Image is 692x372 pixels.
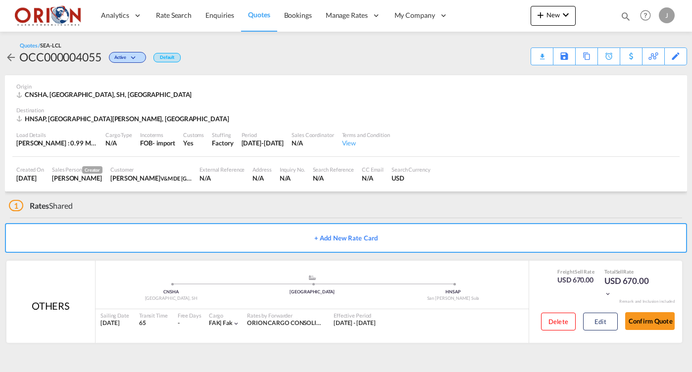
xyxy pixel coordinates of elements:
div: Terms and Condition [342,131,390,139]
span: 1 [9,200,23,211]
div: 65 [139,319,168,327]
div: Juan Lardizabal [52,174,102,183]
md-icon: icon-chevron-down [129,55,141,61]
span: Quotes [248,10,270,19]
div: Incoterms [140,131,175,139]
div: Destination [16,106,676,114]
span: My Company [395,10,435,20]
div: Cargo Type [105,131,132,139]
span: Help [637,7,654,24]
div: 29 Aug 2025 [16,174,44,183]
div: Free Days [178,312,201,319]
div: N/A [313,174,354,183]
div: MARVIN VILLEDA [110,174,192,183]
div: Sales Coordinator [292,131,334,139]
button: Confirm Quote [625,312,675,330]
div: Origin [16,83,676,90]
span: Sell [616,269,624,275]
md-icon: icon-download [536,49,548,57]
md-icon: icon-chevron-down [560,9,572,21]
div: Customer [110,166,192,173]
md-icon: icon-magnify [620,11,631,22]
div: Save As Template [553,48,575,65]
div: 15 Sep 2025 [242,139,284,147]
div: Factory Stuffing [212,139,233,147]
div: OTHERS [32,299,70,313]
div: [GEOGRAPHIC_DATA] [242,289,383,295]
md-icon: icon-chevron-down [233,320,240,327]
div: USD 670.00 [604,275,654,299]
div: N/A [252,174,271,183]
span: Rates [30,201,49,210]
div: Sales Person [52,166,102,174]
div: - import [152,139,175,147]
div: San [PERSON_NAME] Sula [383,295,524,302]
span: Active [114,54,129,64]
div: Change Status Here [109,52,146,63]
div: USD 670.00 [557,275,594,285]
div: HNSAP [383,289,524,295]
div: [GEOGRAPHIC_DATA], SH [100,295,242,302]
div: Total Rate [604,268,654,275]
div: Default [153,53,181,62]
div: Rates by Forwarder [247,312,324,319]
div: 29 Aug 2025 - 15 Sep 2025 [334,319,376,327]
div: Shared [9,200,73,211]
div: Customs [183,131,204,139]
div: icon-arrow-left [5,49,19,65]
div: [PERSON_NAME] : 0.99 MT | Volumetric Wt : 3.75 CBM | Chargeable Wt : 3.75 W/M [16,139,98,147]
div: - [178,319,180,327]
span: Manage Rates [326,10,368,20]
span: Analytics [101,10,129,20]
div: [DATE] [100,319,129,327]
md-icon: icon-arrow-left [5,51,17,63]
span: Creator [82,166,102,174]
div: CNSHA, Shanghai, SH, Europe [16,90,194,99]
md-icon: icon-plus 400-fg [535,9,546,21]
div: Sailing Date [100,312,129,319]
div: J [659,7,675,23]
div: Quote PDF is not available at this time [536,48,548,57]
span: Bookings [284,11,312,19]
img: 2c36fa60c4e911ed9fceb5e2556746cc.JPG [15,4,82,27]
div: N/A [362,174,384,183]
div: Cargo [209,312,240,319]
div: N/A [199,174,245,183]
div: fak [209,319,233,327]
div: View [342,139,390,147]
div: Load Details [16,131,98,139]
div: N/A [292,139,334,147]
div: Quotes /SEA-LCL [20,42,61,49]
span: ORION CARGO CONSOLIDATORS S. R. L. DE C. V. [247,319,378,326]
span: [DATE] - [DATE] [334,319,376,326]
span: New [535,11,572,19]
div: Created On [16,166,44,173]
div: OCC000004055 [19,49,101,65]
div: Transit Time [139,312,168,319]
button: icon-plus 400-fgNewicon-chevron-down [531,6,576,26]
div: Change Status Here [101,49,148,65]
button: Edit [583,313,618,330]
div: Period [242,131,284,139]
div: HNSAP, San Pedro Sula, Americas [16,114,231,123]
span: SEA-LCL [40,42,61,48]
md-icon: assets/icons/custom/ship-fill.svg [306,275,318,280]
div: Address [252,166,271,173]
div: Effective Period [334,312,376,319]
div: Stuffing [212,131,233,139]
button: Delete [541,313,576,330]
div: External Reference [199,166,245,173]
div: Freight Rate [557,268,594,275]
md-icon: icon-chevron-down [604,290,611,297]
div: CNSHA [100,289,242,295]
div: N/A [280,174,305,183]
div: Help [637,7,659,25]
span: Enquiries [205,11,234,19]
div: Remark and Inclusion included [612,299,682,304]
span: FAK [209,319,223,326]
span: CNSHA, [GEOGRAPHIC_DATA], SH, [GEOGRAPHIC_DATA] [25,91,192,98]
div: FOB [140,139,152,147]
div: Search Currency [392,166,431,173]
span: Sell [575,269,583,275]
